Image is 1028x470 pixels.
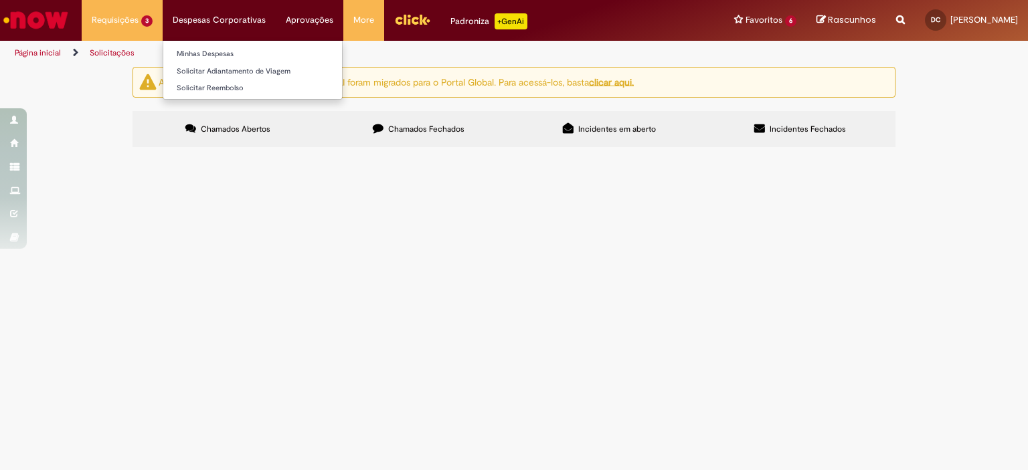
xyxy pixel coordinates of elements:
span: Rascunhos [828,13,876,26]
span: 6 [785,15,796,27]
a: Minhas Despesas [163,47,342,62]
span: Aprovações [286,13,333,27]
span: Requisições [92,13,139,27]
a: Página inicial [15,47,61,58]
span: Favoritos [746,13,782,27]
ng-bind-html: Atenção: alguns chamados relacionados a T.I foram migrados para o Portal Global. Para acessá-los,... [159,76,634,88]
a: Solicitações [90,47,135,58]
ul: Trilhas de página [10,41,675,66]
img: click_logo_yellow_360x200.png [394,9,430,29]
a: Solicitar Reembolso [163,81,342,96]
span: Chamados Abertos [201,124,270,134]
a: Rascunhos [817,14,876,27]
span: 3 [141,15,153,27]
span: DC [931,15,940,24]
a: Solicitar Adiantamento de Viagem [163,64,342,79]
div: Padroniza [450,13,527,29]
span: [PERSON_NAME] [950,14,1018,25]
span: More [353,13,374,27]
span: Despesas Corporativas [173,13,266,27]
p: +GenAi [495,13,527,29]
span: Incidentes em aberto [578,124,656,134]
img: ServiceNow [1,7,70,33]
span: Chamados Fechados [388,124,464,134]
ul: Despesas Corporativas [163,40,343,100]
a: clicar aqui. [589,76,634,88]
span: Incidentes Fechados [770,124,846,134]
